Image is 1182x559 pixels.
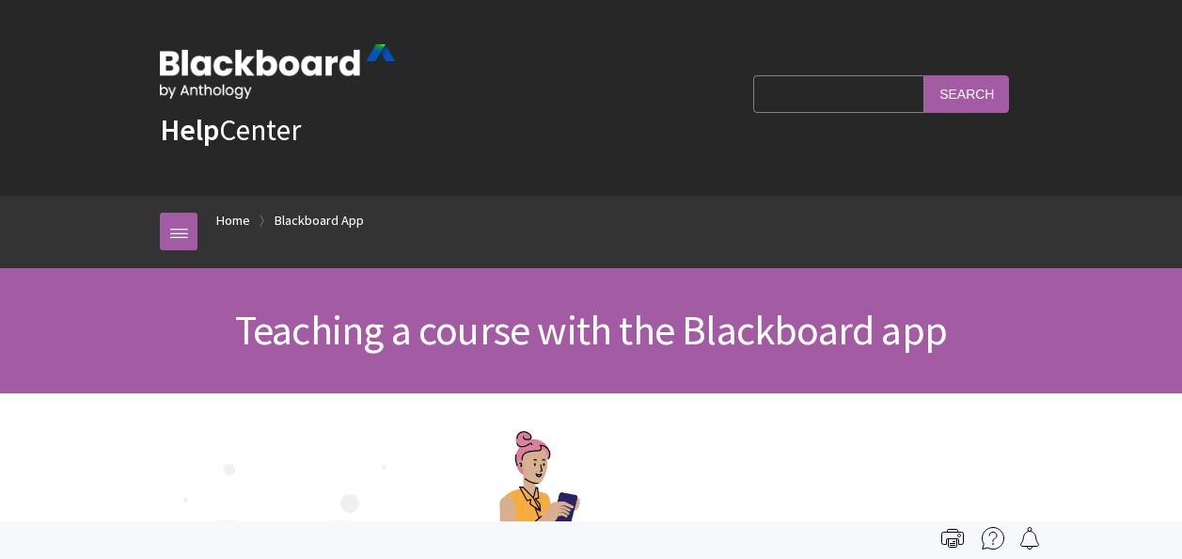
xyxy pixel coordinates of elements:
input: Search [924,75,1009,112]
a: Blackboard App [275,209,364,232]
img: Follow this page [1018,527,1041,550]
a: HelpCenter [160,111,301,149]
a: Home [216,209,250,232]
span: Teaching a course with the Blackboard app [235,304,947,356]
img: Print [941,527,964,550]
img: Blackboard by Anthology [160,44,395,99]
img: More help [982,527,1004,550]
strong: Help [160,111,219,149]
